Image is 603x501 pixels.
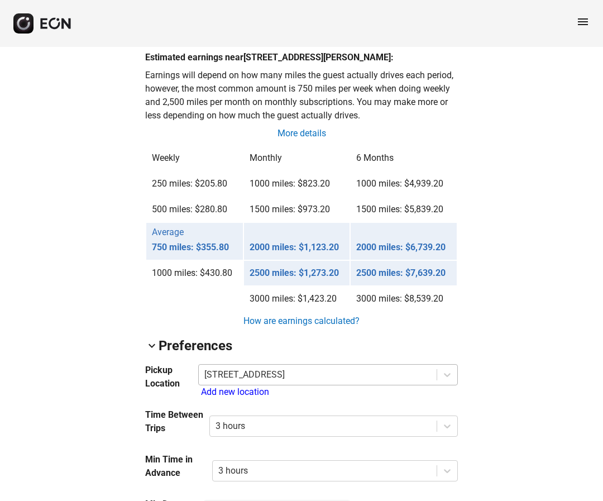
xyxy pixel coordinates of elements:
[351,146,457,170] th: 6 Months
[351,287,457,311] td: 3000 miles: $8,539.20
[244,146,350,170] th: Monthly
[146,197,243,222] td: 500 miles: $280.80
[152,226,184,239] p: Average
[145,51,458,64] p: Estimated earnings near [STREET_ADDRESS][PERSON_NAME]:
[145,69,458,122] p: Earnings will depend on how many miles the guest actually drives each period, however, the most c...
[351,171,457,196] td: 1000 miles: $4,939.20
[351,197,457,222] td: 1500 miles: $5,839.20
[145,339,159,352] span: keyboard_arrow_down
[276,127,327,140] a: More details
[242,314,361,328] a: How are earnings calculated?
[145,408,209,435] h3: Time Between Trips
[146,146,243,170] th: Weekly
[244,197,350,222] td: 1500 miles: $973.20
[152,241,237,254] p: 750 miles: $355.80
[356,241,451,254] p: 2000 miles: $6,739.20
[201,385,458,399] div: Add new location
[145,364,198,390] h3: Pickup Location
[244,261,350,285] td: 2500 miles: $1,273.20
[351,261,457,285] td: 2500 miles: $7,639.20
[159,337,232,355] h2: Preferences
[146,171,243,196] td: 250 miles: $205.80
[244,287,350,311] td: 3000 miles: $1,423.20
[576,15,590,28] span: menu
[145,453,212,480] h3: Min Time in Advance
[146,261,243,285] td: 1000 miles: $430.80
[244,171,350,196] td: 1000 miles: $823.20
[250,241,344,254] p: 2000 miles: $1,123.20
